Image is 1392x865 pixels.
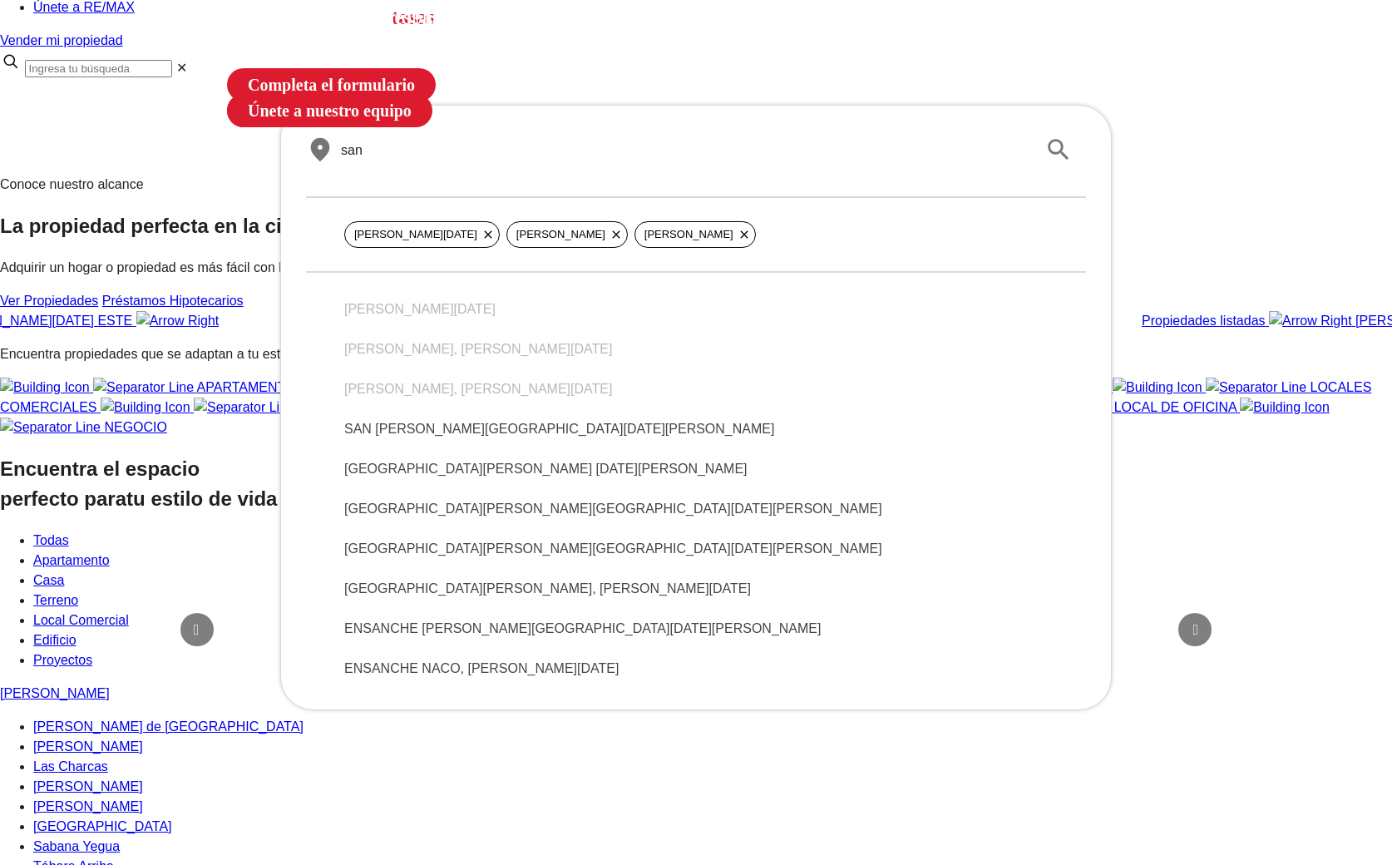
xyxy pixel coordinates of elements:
a: Edificio [33,633,77,647]
a: Casa [33,573,64,587]
span: APARTAMENTOS [197,380,305,394]
img: Separator Line [1206,378,1306,398]
a: [PERSON_NAME] [33,799,143,813]
img: Building Icon [1113,378,1202,398]
div: ENSANCHE NACO, [PERSON_NAME][DATE] [331,649,1061,689]
img: Arrow Right [136,311,220,331]
div: [GEOGRAPHIC_DATA][PERSON_NAME] [DATE][PERSON_NAME] [331,449,1061,489]
div: [GEOGRAPHIC_DATA][PERSON_NAME], [PERSON_NAME][DATE] [331,569,1061,609]
input: Buscar propiedad por ciudad o sector [341,126,1024,173]
a: PROYECTOS [101,400,385,414]
div: SAN [PERSON_NAME][GEOGRAPHIC_DATA][DATE][PERSON_NAME] [331,409,1061,449]
li: Edificio [33,630,1392,650]
li: Apartamento [33,551,1392,571]
a: Proyectos [33,653,92,667]
li: Local Comercial [33,610,1392,630]
div: [GEOGRAPHIC_DATA][PERSON_NAME][GEOGRAPHIC_DATA][DATE][PERSON_NAME] [331,489,1061,529]
a: [GEOGRAPHIC_DATA] [33,819,172,833]
a: Terreno [33,593,78,607]
span: Correo [696,1,737,15]
img: Building Icon [101,398,190,418]
img: Building Icon [1240,398,1330,418]
li: Casa [33,571,1392,591]
img: Separator Line [93,378,194,398]
span: LOCAL DE OFICINA [1114,400,1237,414]
li: Todas [33,531,1392,551]
span: [GEOGRAPHIC_DATA][PERSON_NAME][GEOGRAPHIC_DATA][DATE][PERSON_NAME] [344,499,1048,519]
span: ENSANCHE NACO, [PERSON_NAME][DATE] [344,659,1048,679]
div: [PERSON_NAME] [506,221,628,248]
span: [PERSON_NAME] [507,226,615,243]
li: Terreno [33,591,1392,610]
a: [PERSON_NAME] de [GEOGRAPHIC_DATA] [33,719,304,734]
li: Proyectos [33,650,1392,670]
span: [PERSON_NAME][DATE] [345,226,486,243]
span: tu estilo de vida [126,487,277,510]
span: [GEOGRAPHIC_DATA][PERSON_NAME] [DATE][PERSON_NAME] [344,459,1048,479]
div: [GEOGRAPHIC_DATA][PERSON_NAME][GEOGRAPHIC_DATA][DATE][PERSON_NAME] [331,529,1061,569]
a: [PERSON_NAME] [33,779,143,793]
span: [GEOGRAPHIC_DATA][PERSON_NAME], [PERSON_NAME][DATE] [344,579,1048,599]
span: [GEOGRAPHIC_DATA][PERSON_NAME][GEOGRAPHIC_DATA][DATE][PERSON_NAME] [344,539,1048,559]
a: Todas [33,533,69,547]
a: [PERSON_NAME] [33,739,143,754]
a: Completa el formulario [227,68,436,101]
img: Separator Line [194,398,294,418]
div: [PERSON_NAME][DATE] [344,221,500,248]
span: ENSANCHE [PERSON_NAME][GEOGRAPHIC_DATA][DATE][PERSON_NAME] [344,619,1048,639]
a: Únete a nuestro equipo [227,94,432,127]
a: Las Charcas [33,759,108,774]
a: Local Comercial [33,613,129,627]
a: Apartamento [33,553,110,567]
div: ENSANCHE [PERSON_NAME][GEOGRAPHIC_DATA][DATE][PERSON_NAME] [331,609,1061,649]
a: Préstamos Hipotecarios [102,294,244,308]
span: SAN [PERSON_NAME][GEOGRAPHIC_DATA][DATE][PERSON_NAME] [344,419,1048,439]
span: NEGOCIO [104,420,167,434]
a: Sabana Yegua [33,839,120,853]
